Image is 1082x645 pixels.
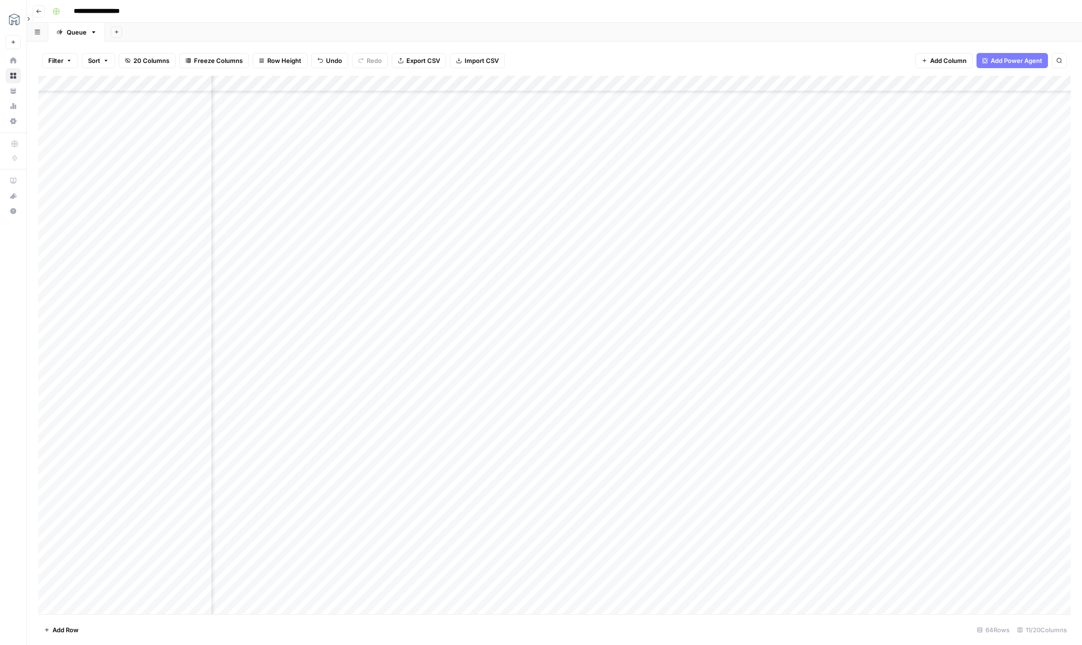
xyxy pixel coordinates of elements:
span: Redo [367,56,382,65]
button: Freeze Columns [179,53,249,68]
button: Export CSV [392,53,446,68]
button: Filter [42,53,78,68]
a: Your Data [6,83,21,98]
a: Queue [48,23,105,42]
div: What's new? [6,189,20,203]
span: Add Row [53,625,79,635]
span: Undo [326,56,342,65]
button: Add Row [38,622,84,637]
span: Filter [48,56,63,65]
span: Import CSV [465,56,499,65]
button: Undo [311,53,348,68]
a: Settings [6,114,21,129]
button: Workspace: MESA [6,8,21,31]
button: Help + Support [6,203,21,219]
div: 64 Rows [973,622,1013,637]
a: AirOps Academy [6,173,21,188]
span: Sort [88,56,100,65]
span: Export CSV [406,56,440,65]
button: Import CSV [450,53,505,68]
button: Add Column [915,53,973,68]
button: 20 Columns [119,53,176,68]
div: Queue [67,27,87,37]
a: Usage [6,98,21,114]
button: Add Power Agent [976,53,1048,68]
a: Browse [6,68,21,83]
span: Add Power Agent [991,56,1042,65]
a: Home [6,53,21,68]
button: What's new? [6,188,21,203]
button: Row Height [253,53,308,68]
span: Freeze Columns [194,56,243,65]
div: 11/20 Columns [1013,622,1071,637]
span: 20 Columns [133,56,169,65]
span: Add Column [930,56,967,65]
img: MESA Logo [6,11,23,28]
span: Row Height [267,56,301,65]
button: Sort [82,53,115,68]
button: Redo [352,53,388,68]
